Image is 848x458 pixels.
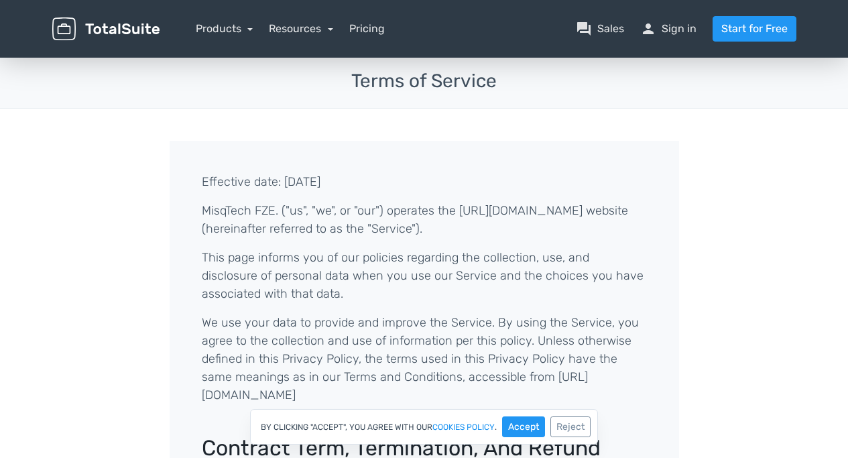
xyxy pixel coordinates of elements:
[52,71,796,92] h3: Terms of Service
[640,21,656,37] span: person
[250,409,598,445] div: By clicking "Accept", you agree with our .
[713,16,796,42] a: Start for Free
[576,21,592,37] span: question_answer
[550,416,591,437] button: Reject
[196,22,253,35] a: Products
[432,423,495,431] a: cookies policy
[202,249,647,303] p: This page informs you of our policies regarding the collection, use, and disclosure of personal d...
[502,416,545,437] button: Accept
[202,202,647,238] p: MisqTech FZE. ("us", "we", or "our") operates the [URL][DOMAIN_NAME] website (hereinafter referre...
[349,21,385,37] a: Pricing
[269,22,333,35] a: Resources
[52,17,160,41] img: TotalSuite for WordPress
[576,21,624,37] a: question_answerSales
[640,21,696,37] a: personSign in
[202,173,647,191] p: Effective date: [DATE]
[202,314,647,404] p: We use your data to provide and improve the Service. By using the Service, you agree to the colle...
